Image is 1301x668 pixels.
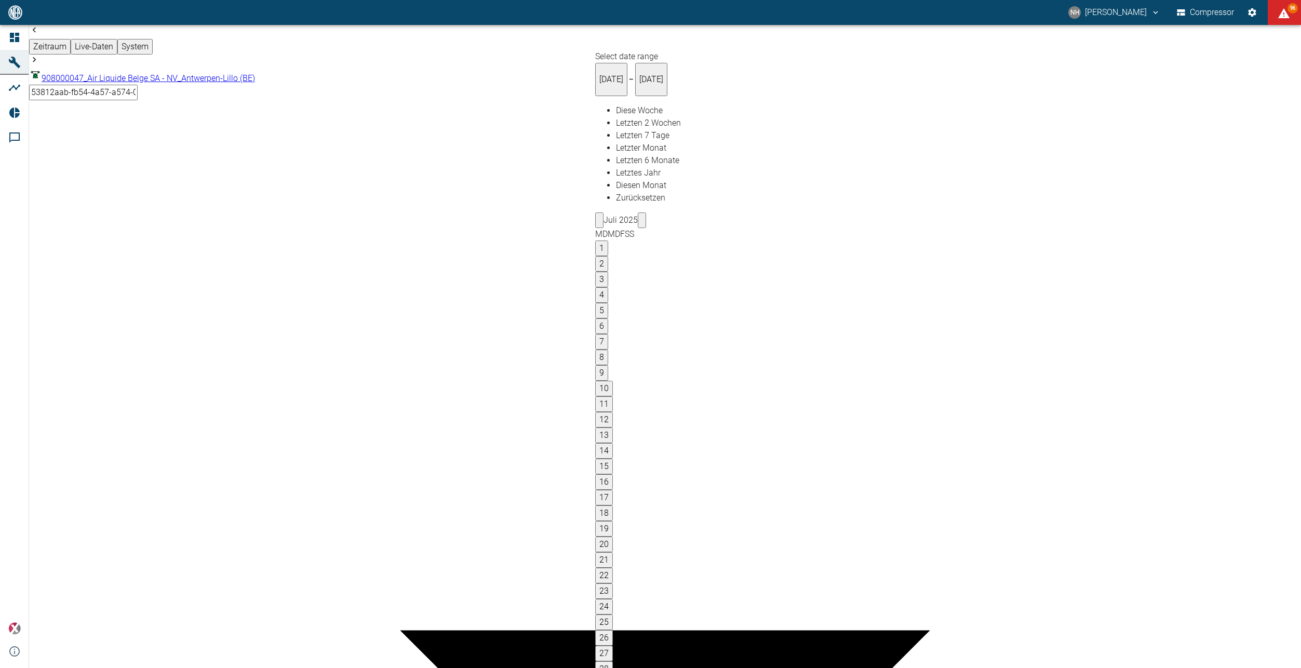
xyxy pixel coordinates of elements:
button: 15 [595,459,613,474]
button: 2 [595,256,608,272]
div: Letztes Jahr [616,167,681,179]
button: 3 [595,272,608,287]
span: Letzten 7 Tage [616,130,669,140]
button: 9 [595,365,608,381]
span: Dienstag [602,229,608,239]
a: 908000047_Air Liquide Belge SA - NV_Antwerpen-Lillo (BE) [29,73,255,83]
button: 23 [595,583,613,599]
div: Diesen Monat [616,179,681,192]
span: Letzten 6 Monate [616,155,679,165]
button: [DATE] [595,63,627,96]
span: [DATE] [639,74,663,84]
button: 20 [595,537,613,552]
button: 5 [595,303,608,318]
span: 908000047_Air Liquide Belge SA - NV_Antwerpen-Lillo (BE) [42,73,255,83]
span: Sonntag [629,229,634,239]
button: 14 [595,443,613,459]
button: 19 [595,521,613,537]
button: 21 [595,552,613,568]
button: 26 [595,630,613,646]
img: Xplore Logo [8,622,21,635]
button: 1 [595,241,608,256]
button: [DATE] [635,63,667,96]
span: Juli 2025 [603,215,638,225]
span: Select date range [595,51,658,61]
span: Samstag [625,229,629,239]
div: Letzten 7 Tage [616,129,681,142]
button: 24 [595,599,613,614]
div: Letzten 6 Monate [616,154,681,167]
h5: – [627,74,635,85]
span: Diesen Monat [616,180,666,190]
button: 27 [595,646,613,661]
button: 8 [595,350,608,365]
button: 12 [595,412,613,427]
div: Letzter Monat [616,142,681,154]
button: nils.hallbauer@neuman-esser.com [1067,3,1162,22]
button: 17 [595,490,613,505]
span: Mittwoch [608,229,615,239]
div: Zurücksetzen [616,192,681,204]
span: Montag [595,229,602,239]
span: Diese Woche [616,105,663,115]
span: Zurücksetzen [616,193,665,203]
button: 13 [595,427,613,443]
button: Next month [638,212,646,228]
button: Einstellungen [1243,3,1262,22]
img: logo [7,5,23,19]
span: Freitag [620,229,625,239]
button: Previous month [595,212,603,228]
span: Letzten 2 Wochen [616,118,681,128]
span: Letzter Monat [616,143,666,153]
button: Zeitraum [29,39,71,55]
span: Letztes Jahr [616,168,661,178]
button: 25 [595,614,613,630]
span: [DATE] [599,74,623,84]
div: Letzten 2 Wochen [616,117,681,129]
button: 6 [595,318,608,334]
span: 96 [1287,3,1298,14]
button: 10 [595,381,613,396]
div: NH [1068,6,1081,19]
span: Donnerstag [615,229,620,239]
div: Diese Woche [616,104,681,117]
button: Live-Daten [71,39,117,55]
button: Compressor [1175,3,1237,22]
button: 18 [595,505,613,521]
button: 22 [595,568,613,583]
button: 4 [595,287,608,303]
button: 7 [595,334,608,350]
button: 16 [595,474,613,490]
button: 11 [595,396,613,412]
button: System [117,39,153,55]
